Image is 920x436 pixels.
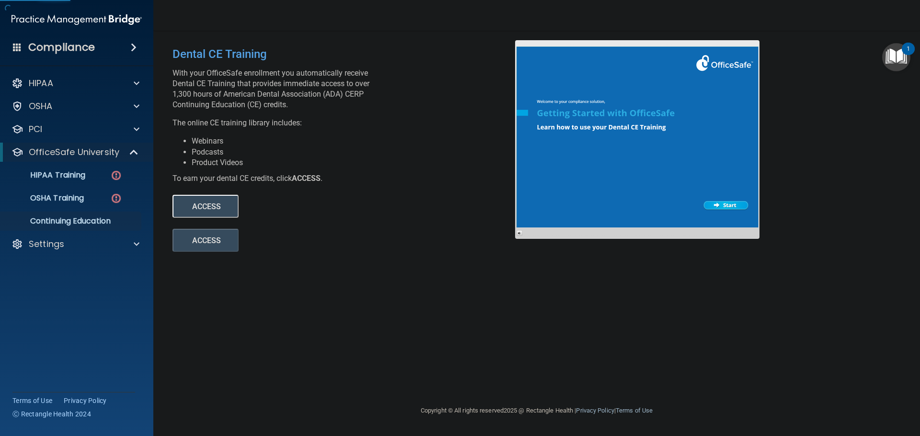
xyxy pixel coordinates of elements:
p: PCI [29,123,42,135]
p: OfficeSafe University [29,146,119,158]
a: HIPAA [11,78,139,89]
a: OfficeSafe University [11,146,139,158]
a: Privacy Policy [64,396,107,405]
p: The online CE training library includes: [172,118,522,128]
li: Product Videos [192,157,522,168]
a: Terms of Use [616,407,653,414]
button: ACCESS [172,229,239,252]
div: To earn your dental CE credits, click . [172,173,522,184]
div: 1 [907,49,910,61]
a: Settings [11,238,139,250]
p: OSHA [29,101,53,112]
button: ACCESS [172,195,239,218]
li: Podcasts [192,147,522,157]
b: ACCESS [292,174,321,183]
div: Copyright © All rights reserved 2025 @ Rectangle Health | | [362,395,712,426]
p: OSHA Training [6,193,84,203]
p: Settings [29,238,64,250]
a: PCI [11,123,139,135]
button: Open Resource Center, 1 new notification [882,43,910,71]
div: Dental CE Training [172,40,522,68]
a: Terms of Use [12,396,52,405]
p: Continuing Education [6,216,137,226]
span: Ⓒ Rectangle Health 2024 [12,409,91,419]
a: OSHA [11,101,139,112]
img: danger-circle.6113f641.png [110,192,122,204]
li: Webinars [192,136,522,146]
img: PMB logo [11,10,142,29]
p: With your OfficeSafe enrollment you automatically receive Dental CE Training that provides immedi... [172,68,522,110]
p: HIPAA Training [6,170,85,180]
a: ACCESS [172,203,435,211]
a: Privacy Policy [576,407,614,414]
h4: Compliance [28,41,95,54]
p: HIPAA [29,78,53,89]
img: danger-circle.6113f641.png [110,169,122,181]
